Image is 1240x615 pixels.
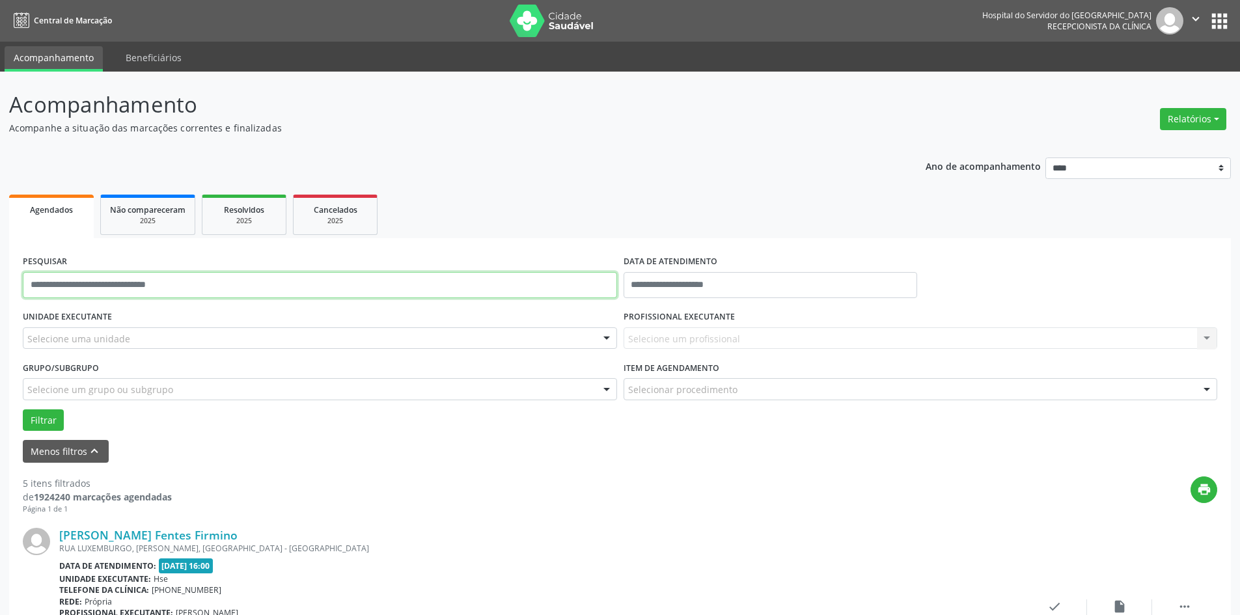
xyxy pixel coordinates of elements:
label: Grupo/Subgrupo [23,358,99,378]
div: 5 itens filtrados [23,476,172,490]
div: Página 1 de 1 [23,504,172,515]
a: Central de Marcação [9,10,112,31]
span: [PHONE_NUMBER] [152,584,221,595]
span: Própria [85,596,112,607]
span: [DATE] 16:00 [159,558,214,573]
span: Cancelados [314,204,357,215]
span: Não compareceram [110,204,186,215]
a: Beneficiários [117,46,191,69]
span: Agendados [30,204,73,215]
i: keyboard_arrow_up [87,444,102,458]
button: Filtrar [23,409,64,431]
button:  [1183,7,1208,34]
span: Resolvidos [224,204,264,215]
div: 2025 [303,216,368,226]
i: insert_drive_file [1112,599,1127,614]
div: de [23,490,172,504]
i:  [1189,12,1203,26]
span: Central de Marcação [34,15,112,26]
label: DATA DE ATENDIMENTO [624,252,717,272]
label: Item de agendamento [624,358,719,378]
p: Acompanhamento [9,89,864,121]
span: Selecionar procedimento [628,383,737,396]
i:  [1178,599,1192,614]
span: Hse [154,573,168,584]
img: img [23,528,50,555]
span: Selecione uma unidade [27,332,130,346]
button: Relatórios [1160,108,1226,130]
b: Data de atendimento: [59,560,156,571]
p: Ano de acompanhamento [926,157,1041,174]
div: 2025 [212,216,277,226]
div: Hospital do Servidor do [GEOGRAPHIC_DATA] [982,10,1151,21]
label: PROFISSIONAL EXECUTANTE [624,307,735,327]
div: 2025 [110,216,186,226]
button: Menos filtroskeyboard_arrow_up [23,440,109,463]
i: check [1047,599,1062,614]
b: Unidade executante: [59,573,151,584]
button: print [1191,476,1217,503]
a: [PERSON_NAME] Fentes Firmino [59,528,238,542]
button: apps [1208,10,1231,33]
span: Recepcionista da clínica [1047,21,1151,32]
strong: 1924240 marcações agendadas [34,491,172,503]
div: RUA LUXEMBURGO, [PERSON_NAME], [GEOGRAPHIC_DATA] - [GEOGRAPHIC_DATA] [59,543,1022,554]
label: PESQUISAR [23,252,67,272]
label: UNIDADE EXECUTANTE [23,307,112,327]
a: Acompanhamento [5,46,103,72]
img: img [1156,7,1183,34]
i: print [1197,482,1211,497]
b: Telefone da clínica: [59,584,149,595]
span: Selecione um grupo ou subgrupo [27,383,173,396]
b: Rede: [59,596,82,607]
p: Acompanhe a situação das marcações correntes e finalizadas [9,121,864,135]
